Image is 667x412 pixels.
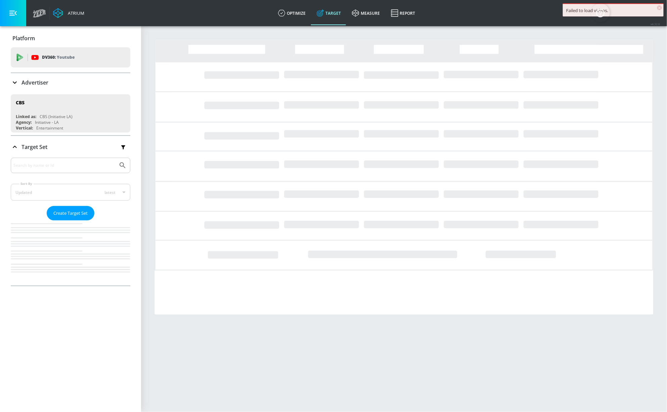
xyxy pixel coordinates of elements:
div: Entertainment [36,125,63,131]
p: Target Set [21,143,47,151]
span: Create Target Set [53,209,88,217]
button: Open Resource Center [591,3,610,22]
div: Failed to load videos. [566,7,660,13]
div: CBS (Initiative LA) [40,114,73,119]
span: latest [104,190,116,195]
div: Atrium [65,10,84,16]
div: Initiative - LA [35,119,59,125]
div: CBSLinked as:CBS (Initiative LA)Agency:Initiative - LAVertical:Entertainment [11,94,130,133]
button: Create Target Set [47,206,94,220]
label: Sort By [19,182,34,186]
div: Linked as: [16,114,36,119]
input: Search by name or Id [13,161,115,170]
div: Advertiser [11,73,130,92]
nav: list of Target Set [11,220,130,286]
p: Platform [12,35,35,42]
a: optimize [273,1,311,25]
div: Updated [15,190,32,195]
p: Youtube [57,54,75,61]
div: Agency: [16,119,32,125]
a: Atrium [53,8,84,18]
div: Platform [11,29,130,48]
p: Advertiser [21,79,48,86]
div: CBS [16,99,25,106]
a: measure [347,1,386,25]
div: Vertical: [16,125,33,131]
div: Target Set [11,158,130,286]
span: v 4.32.0 [651,22,660,26]
p: DV360: [42,54,75,61]
a: Target [311,1,347,25]
span: × [657,5,662,10]
a: Report [386,1,421,25]
div: Target Set [11,136,130,158]
div: DV360: Youtube [11,47,130,67]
